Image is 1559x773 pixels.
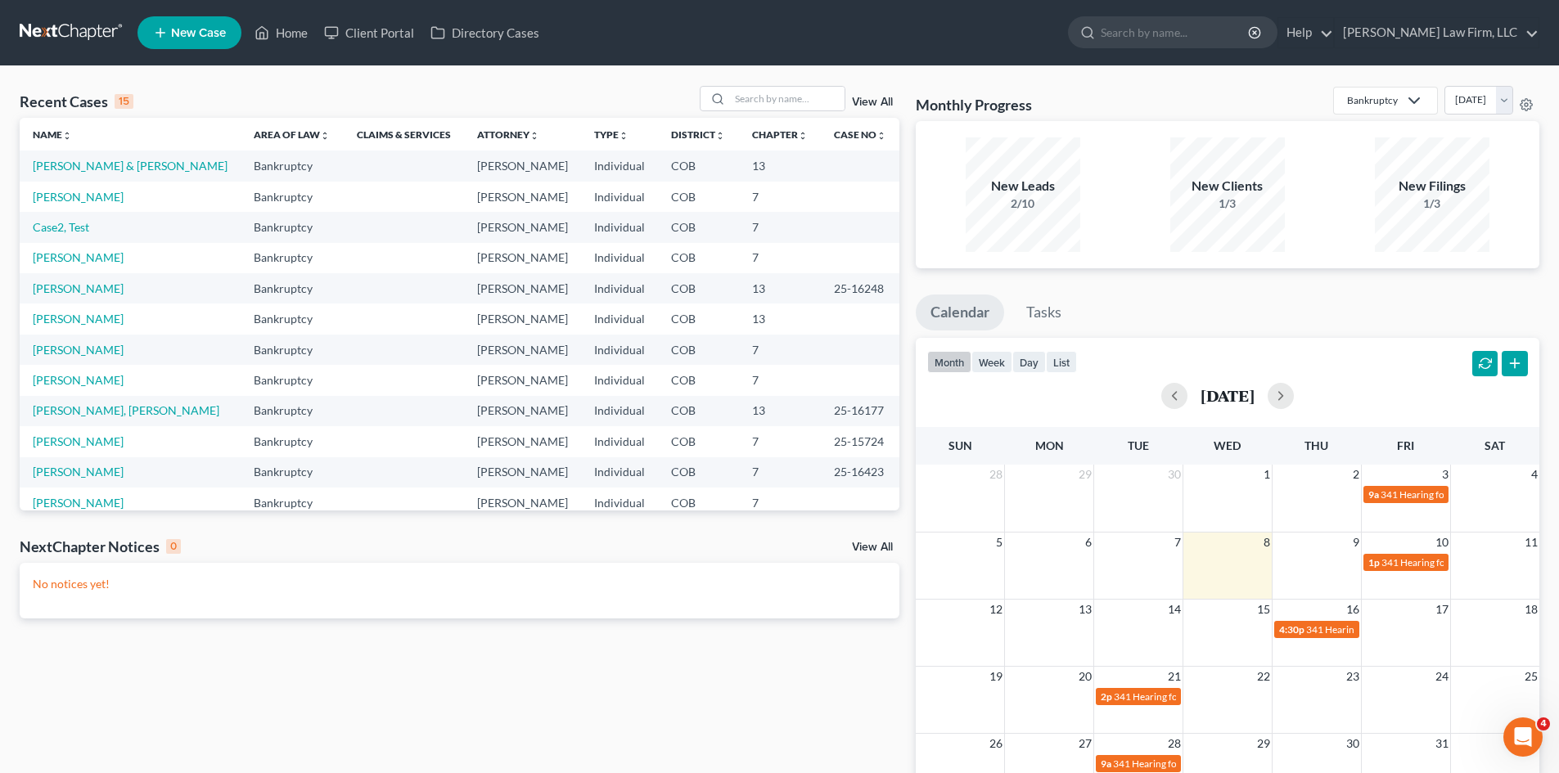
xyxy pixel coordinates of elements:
[730,87,845,110] input: Search by name...
[33,312,124,326] a: [PERSON_NAME]
[581,335,658,365] td: Individual
[739,182,821,212] td: 7
[948,438,972,452] span: Sun
[852,97,893,108] a: View All
[916,95,1032,115] h3: Monthly Progress
[464,488,581,518] td: [PERSON_NAME]
[1279,623,1304,636] span: 4:30p
[1434,533,1450,552] span: 10
[1351,533,1361,552] span: 9
[739,457,821,488] td: 7
[594,128,629,141] a: Typeunfold_more
[1166,667,1183,686] span: 21
[658,182,738,212] td: COB
[658,426,738,456] td: COB
[1306,623,1453,636] span: 341 Hearing for [PERSON_NAME]
[33,220,89,234] a: Case2, Test
[464,212,581,242] td: [PERSON_NAME]
[115,94,133,109] div: 15
[739,212,821,242] td: 7
[241,396,343,426] td: Bankruptcy
[33,343,124,357] a: [PERSON_NAME]
[821,273,899,303] td: 25-16248
[241,488,343,518] td: Bankruptcy
[834,128,886,141] a: Case Nounfold_more
[966,177,1080,195] div: New Leads
[1077,600,1093,619] span: 13
[1035,438,1064,452] span: Mon
[464,396,581,426] td: [PERSON_NAME]
[171,27,226,39] span: New Case
[1113,757,1259,770] span: 341 Hearing for [PERSON_NAME]
[1101,17,1250,47] input: Search by name...
[33,190,124,204] a: [PERSON_NAME]
[821,457,899,488] td: 25-16423
[1101,757,1111,770] span: 9a
[1201,387,1255,404] h2: [DATE]
[464,335,581,365] td: [PERSON_NAME]
[658,212,738,242] td: COB
[1166,465,1183,484] span: 30
[241,273,343,303] td: Bankruptcy
[658,273,738,303] td: COB
[33,281,124,295] a: [PERSON_NAME]
[739,303,821,334] td: 13
[581,212,658,242] td: Individual
[246,18,316,47] a: Home
[464,182,581,212] td: [PERSON_NAME]
[581,303,658,334] td: Individual
[1503,717,1543,757] iframe: Intercom live chat
[1278,18,1333,47] a: Help
[658,457,738,488] td: COB
[916,294,1004,330] a: Calendar
[241,243,343,273] td: Bankruptcy
[33,159,228,173] a: [PERSON_NAME] & [PERSON_NAME]
[1440,465,1450,484] span: 3
[658,488,738,518] td: COB
[971,351,1012,373] button: week
[1262,533,1272,552] span: 8
[581,273,658,303] td: Individual
[752,128,808,141] a: Chapterunfold_more
[581,365,658,395] td: Individual
[1077,667,1093,686] span: 20
[581,457,658,488] td: Individual
[33,576,886,592] p: No notices yet!
[62,131,72,141] i: unfold_more
[1523,600,1539,619] span: 18
[619,131,629,141] i: unfold_more
[821,396,899,426] td: 25-16177
[33,403,219,417] a: [PERSON_NAME], [PERSON_NAME]
[1304,438,1328,452] span: Thu
[422,18,547,47] a: Directory Cases
[1262,465,1272,484] span: 1
[581,243,658,273] td: Individual
[1012,351,1046,373] button: day
[20,92,133,111] div: Recent Cases
[1434,734,1450,753] span: 31
[715,131,725,141] i: unfold_more
[1381,556,1528,569] span: 341 Hearing for [PERSON_NAME]
[1128,438,1149,452] span: Tue
[464,303,581,334] td: [PERSON_NAME]
[241,457,343,488] td: Bankruptcy
[464,457,581,488] td: [PERSON_NAME]
[739,365,821,395] td: 7
[320,131,330,141] i: unfold_more
[1434,600,1450,619] span: 17
[988,600,1004,619] span: 12
[33,434,124,448] a: [PERSON_NAME]
[254,128,330,141] a: Area of Lawunfold_more
[658,365,738,395] td: COB
[994,533,1004,552] span: 5
[464,273,581,303] td: [PERSON_NAME]
[241,426,343,456] td: Bankruptcy
[166,539,181,554] div: 0
[739,273,821,303] td: 13
[1255,667,1272,686] span: 22
[529,131,539,141] i: unfold_more
[1077,734,1093,753] span: 27
[1347,93,1398,107] div: Bankruptcy
[1101,690,1112,703] span: 2p
[464,243,581,273] td: [PERSON_NAME]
